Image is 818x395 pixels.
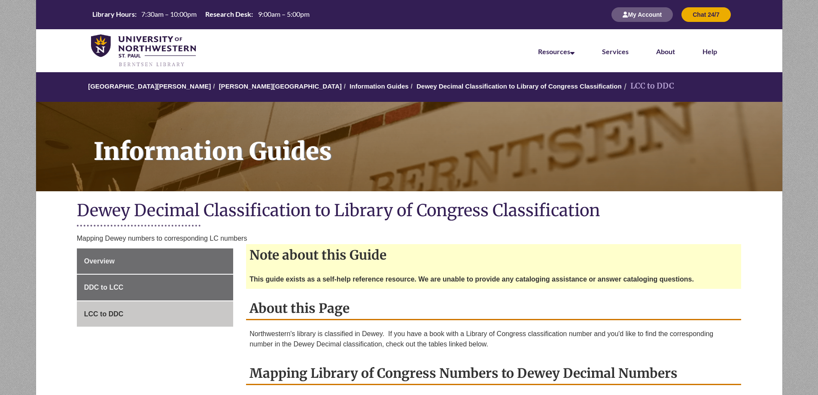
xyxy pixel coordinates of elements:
span: 7:30am – 10:00pm [141,10,197,18]
a: Help [702,47,717,55]
span: LCC to DDC [84,310,124,318]
li: LCC to DDC [622,80,674,92]
a: Dewey Decimal Classification to Library of Congress Classification [417,83,622,90]
button: Chat 24/7 [681,7,730,22]
a: Information Guides [350,83,409,90]
strong: This guide exists as a self-help reference resource. We are unable to provide any cataloging assi... [249,276,694,283]
a: DDC to LCC [77,275,233,300]
a: [GEOGRAPHIC_DATA][PERSON_NAME] [88,83,211,90]
img: UNWSP Library Logo [91,34,196,68]
button: My Account [611,7,673,22]
p: Northwestern's library is classified in Dewey. If you have a book with a Library of Congress clas... [249,329,738,349]
a: [PERSON_NAME][GEOGRAPHIC_DATA] [219,83,342,90]
a: Chat 24/7 [681,11,730,18]
h1: Information Guides [84,102,782,180]
a: Resources [538,47,575,55]
a: Information Guides [36,102,782,191]
a: My Account [611,11,673,18]
table: Hours Today [89,9,313,19]
h2: Note about this Guide [246,244,741,266]
th: Library Hours: [89,9,138,19]
a: LCC to DDC [77,301,233,327]
span: Overview [84,257,115,265]
h1: Dewey Decimal Classification to Library of Congress Classification [77,200,742,223]
span: 9:00am – 5:00pm [258,10,310,18]
span: Mapping Dewey numbers to corresponding LC numbers [77,235,247,242]
a: Services [602,47,629,55]
th: Research Desk: [202,9,254,19]
span: DDC to LCC [84,284,124,291]
h2: Mapping Library of Congress Numbers to Dewey Decimal Numbers [246,362,741,385]
h2: About this Page [246,297,741,320]
a: Overview [77,248,233,274]
a: Hours Today [89,9,313,20]
div: Guide Page Menu [77,248,233,327]
a: About [656,47,675,55]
